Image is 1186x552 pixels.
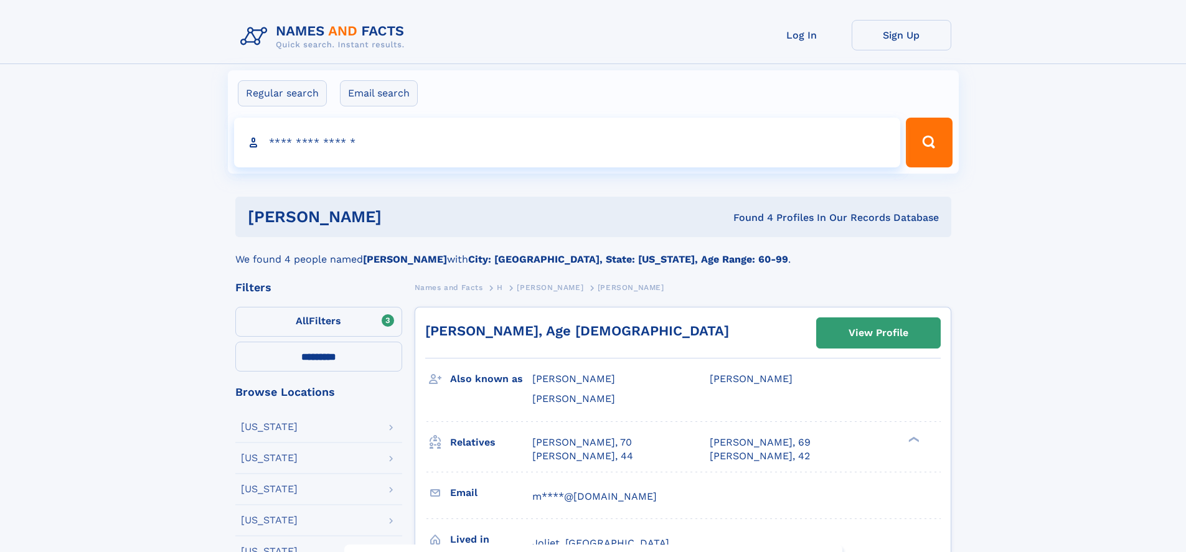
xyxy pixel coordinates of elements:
[849,319,908,347] div: View Profile
[241,453,298,463] div: [US_STATE]
[906,118,952,167] button: Search Button
[532,436,632,449] a: [PERSON_NAME], 70
[235,237,951,267] div: We found 4 people named with .
[532,393,615,405] span: [PERSON_NAME]
[532,373,615,385] span: [PERSON_NAME]
[450,482,532,503] h3: Email
[497,279,503,295] a: H
[710,449,810,463] a: [PERSON_NAME], 42
[532,537,669,549] span: Joliet, [GEOGRAPHIC_DATA]
[598,283,664,292] span: [PERSON_NAME]
[340,80,418,106] label: Email search
[450,529,532,550] h3: Lived in
[517,279,583,295] a: [PERSON_NAME]
[532,449,633,463] a: [PERSON_NAME], 44
[238,80,327,106] label: Regular search
[710,436,811,449] a: [PERSON_NAME], 69
[905,435,920,443] div: ❯
[425,323,729,339] a: [PERSON_NAME], Age [DEMOGRAPHIC_DATA]
[817,318,940,348] a: View Profile
[235,307,402,337] label: Filters
[241,484,298,494] div: [US_STATE]
[415,279,483,295] a: Names and Facts
[248,209,558,225] h1: [PERSON_NAME]
[752,20,852,50] a: Log In
[468,253,788,265] b: City: [GEOGRAPHIC_DATA], State: [US_STATE], Age Range: 60-99
[235,386,402,398] div: Browse Locations
[557,211,939,225] div: Found 4 Profiles In Our Records Database
[450,432,532,453] h3: Relatives
[241,422,298,432] div: [US_STATE]
[235,282,402,293] div: Filters
[235,20,415,54] img: Logo Names and Facts
[296,315,309,327] span: All
[852,20,951,50] a: Sign Up
[517,283,583,292] span: [PERSON_NAME]
[450,368,532,390] h3: Also known as
[241,515,298,525] div: [US_STATE]
[710,373,793,385] span: [PERSON_NAME]
[234,118,901,167] input: search input
[497,283,503,292] span: H
[363,253,447,265] b: [PERSON_NAME]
